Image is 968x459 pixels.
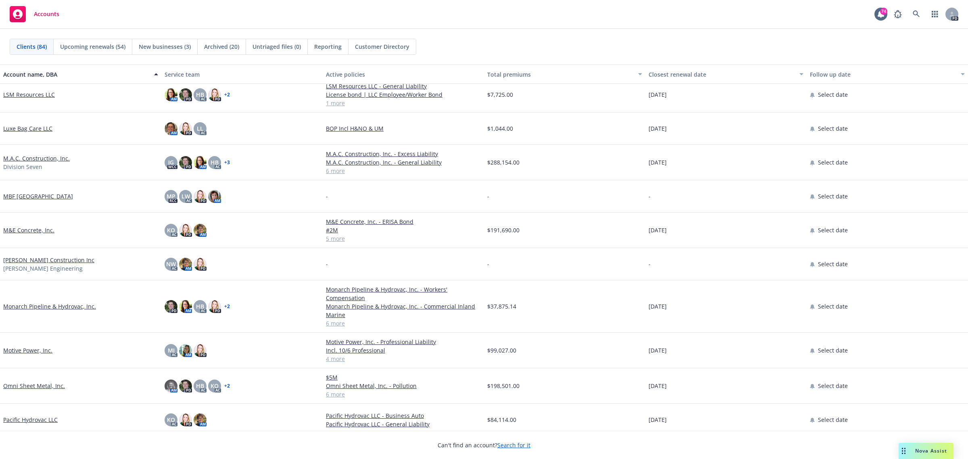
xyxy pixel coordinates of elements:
span: [DATE] [649,415,667,424]
span: Select date [818,346,848,355]
a: License bond | LLC Employee/Worker Bond [326,90,481,99]
span: Select date [818,158,848,167]
a: Pacific Hydrovac LLC [3,415,58,424]
span: [DATE] [649,124,667,133]
img: photo [208,190,221,203]
span: Untriaged files (0) [252,42,301,51]
a: + 2 [224,92,230,97]
a: 6 more [326,167,481,175]
img: photo [179,344,192,357]
span: LW [181,192,190,200]
span: Nova Assist [915,447,947,454]
img: photo [179,122,192,135]
a: + 2 [224,384,230,388]
img: photo [179,156,192,169]
a: 1 more [326,99,481,107]
a: M.A.C. Construction, Inc. - Excess Liability [326,150,481,158]
button: Service team [161,65,323,84]
span: Clients (84) [17,42,47,51]
span: Division Seven [3,163,42,171]
span: [DATE] [649,158,667,167]
img: photo [179,300,192,313]
span: HB [196,382,204,390]
button: Follow up date [807,65,968,84]
span: - [326,192,328,200]
img: photo [208,88,221,101]
img: photo [165,380,177,392]
div: Service team [165,70,319,79]
span: Select date [818,382,848,390]
span: [DATE] [649,302,667,311]
span: Select date [818,226,848,234]
span: Select date [818,415,848,424]
span: [PERSON_NAME] Engineering [3,264,83,273]
a: Search for it [497,441,530,449]
img: photo [179,258,192,271]
button: Active policies [323,65,484,84]
a: #2M [326,226,481,234]
span: - [326,260,328,268]
span: Can't find an account? [438,441,530,449]
span: New businesses (3) [139,42,191,51]
a: + 3 [224,160,230,165]
span: Select date [818,302,848,311]
span: [DATE] [649,226,667,234]
button: Total premiums [484,65,645,84]
a: M.A.C. Construction, Inc. [3,154,70,163]
a: 5 more [326,234,481,243]
a: 4 more [326,355,481,363]
img: photo [179,380,192,392]
div: Active policies [326,70,481,79]
a: Motive Power, Inc. [3,346,52,355]
span: Upcoming renewals (54) [60,42,125,51]
a: LSM Resources LLC [3,90,55,99]
span: NW [166,260,176,268]
img: photo [179,224,192,237]
span: Select date [818,90,848,99]
span: - [649,192,651,200]
span: $37,875.14 [487,302,516,311]
img: photo [179,88,192,101]
a: Switch app [927,6,943,22]
img: photo [208,300,221,313]
a: Monarch Pipeline & Hydrovac, Inc. [3,302,96,311]
span: $7,725.00 [487,90,513,99]
span: Reporting [314,42,342,51]
img: photo [179,413,192,426]
img: photo [194,224,207,237]
span: [DATE] [649,382,667,390]
span: KO [167,415,175,424]
span: $288,154.00 [487,158,519,167]
a: Luxe Bag Care LLC [3,124,52,133]
span: [DATE] [649,346,667,355]
a: 6 more [326,319,481,328]
a: Motive Power, Inc. - Professional Liability [326,338,481,346]
span: Select date [818,124,848,133]
span: - [487,192,489,200]
span: HB [196,90,204,99]
a: Monarch Pipeline & Hydrovac, Inc. - Workers' Compensation [326,285,481,302]
span: JG [168,158,174,167]
div: Total premiums [487,70,633,79]
div: Closest renewal date [649,70,795,79]
a: M&E Concrete, Inc. - ERISA Bond [326,217,481,226]
span: $198,501.00 [487,382,519,390]
a: Report a Bug [890,6,906,22]
span: - [649,260,651,268]
a: Monarch Pipeline & Hydrovac, Inc. - Commercial Inland Marine [326,302,481,319]
a: M&E Concrete, Inc. [3,226,54,234]
img: photo [165,122,177,135]
a: $5M [326,373,481,382]
a: M.A.C. Construction, Inc. - General Liability [326,158,481,167]
img: photo [194,258,207,271]
span: MJ [168,346,175,355]
a: Pacific Hydrovac LLC - General Liability [326,420,481,428]
img: photo [165,300,177,313]
img: photo [194,190,207,203]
